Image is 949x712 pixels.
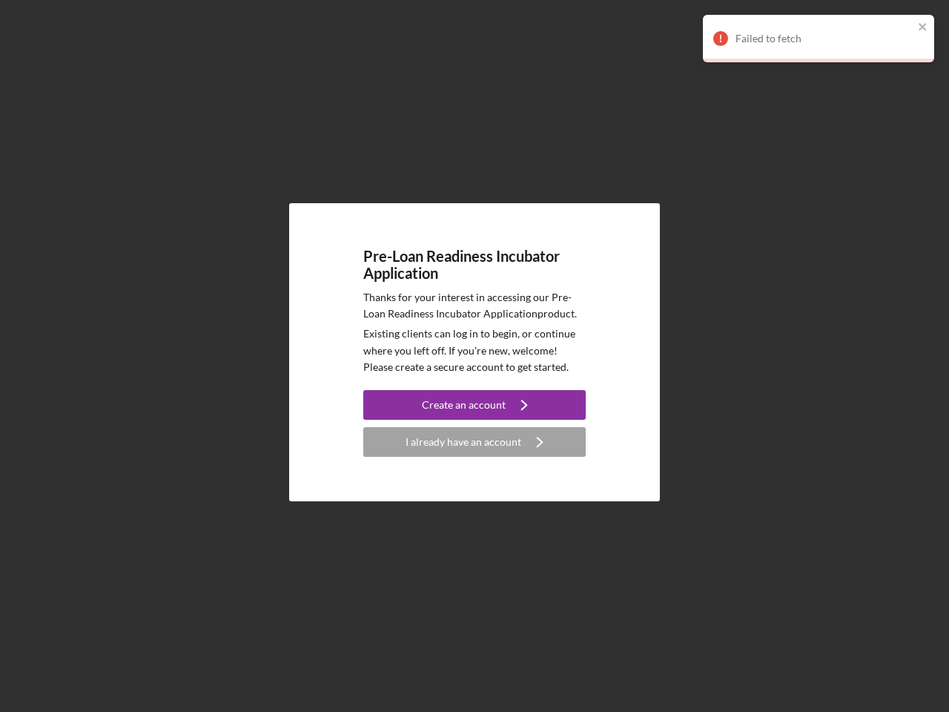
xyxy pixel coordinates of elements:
[363,326,586,375] p: Existing clients can log in to begin, or continue where you left off. If you're new, welcome! Ple...
[363,289,586,323] p: Thanks for your interest in accessing our Pre-Loan Readiness Incubator Application product.
[363,390,586,423] a: Create an account
[363,390,586,420] button: Create an account
[406,427,521,457] div: I already have an account
[363,427,586,457] button: I already have an account
[422,390,506,420] div: Create an account
[918,21,928,35] button: close
[363,248,586,282] h4: Pre-Loan Readiness Incubator Application
[735,33,913,44] div: Failed to fetch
